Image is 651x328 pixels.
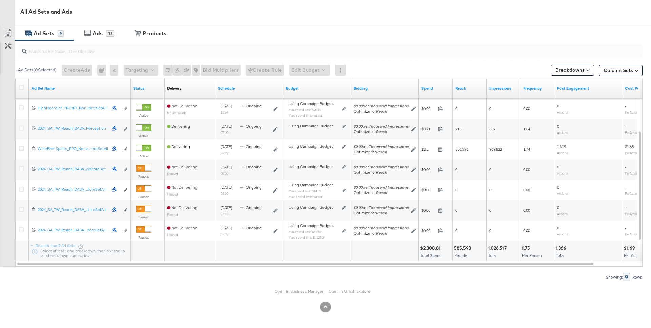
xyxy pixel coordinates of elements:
span: - [625,103,626,108]
span: Using Campaign Budget [289,223,333,228]
em: Thousand Impressions [369,124,409,129]
span: 0 [455,187,457,192]
div: Optimize for [354,170,409,175]
em: $0.00 [354,205,363,210]
em: Thousand Impressions [369,164,409,169]
div: 2024_SA_TW_Reach_DABA_...toreSetAll [38,187,108,192]
span: 0.00 [523,106,530,111]
sub: 07:40 [221,130,228,135]
span: per [354,185,409,190]
span: $0.00 [421,167,435,172]
sub: Per Action [625,232,639,236]
span: 1,319 [557,144,566,149]
em: Reach [376,109,387,114]
em: Reach [376,231,387,236]
span: 0 [557,164,559,169]
div: All Ad Sets and Ads [20,8,651,16]
em: Reach [376,129,387,134]
span: 0.00 [523,167,530,172]
div: 9 [58,30,64,37]
div: $2,308.81 [420,245,442,251]
div: Delivery [167,86,181,91]
em: Thousand Impressions [369,205,409,210]
span: 0.00 [523,228,530,233]
span: 0 [455,106,457,111]
a: The number of people your ad was served to. [455,86,484,91]
div: Optimize for [354,129,409,135]
label: Paused [136,194,151,199]
a: Open in Graph Explorer [329,289,372,294]
span: [DATE] [221,164,232,169]
span: ongoing [246,164,262,169]
span: Total [556,253,565,258]
sub: 05:59 [221,151,228,155]
span: $0.71 [421,126,435,131]
span: 0 [455,228,457,233]
span: Using Campaign Budget [289,182,333,188]
div: Showing: [606,275,623,280]
sub: Max. spend limit : not set [289,194,322,199]
span: 0.00 [523,187,530,192]
div: Ad Sets [34,29,54,37]
span: ongoing [246,103,262,108]
div: 2024_SA_TW_Reach_DABA...v2StoreSet [38,166,108,172]
span: per [354,124,409,129]
a: Reflects the ability of your Ad Set to achieve delivery based on ad states, schedule and budget. [167,86,181,91]
a: The total amount spent to date. [421,86,450,91]
a: The number of times your ad was served. On mobile apps an ad is counted as served the first time ... [489,86,518,91]
span: $0.00 [421,228,435,233]
span: People [454,253,467,258]
em: Thousand Impressions [369,185,409,190]
span: Per Person [522,253,542,258]
div: 1,026,517 [488,245,509,251]
em: Reach [376,149,387,155]
span: - [625,124,626,129]
a: 2024_SA_TW_Reach_DABA...v2StoreSet [38,166,108,173]
em: Thousand Impressions [369,144,409,149]
sub: Per Action [625,130,639,135]
sub: No active ads [167,111,187,115]
span: 0 [489,208,491,213]
span: [DATE] [221,124,232,129]
div: Using Campaign Budget [289,123,340,129]
em: Reach [376,190,387,195]
button: Column Sets [599,65,643,76]
span: - [625,164,626,169]
sub: Paused [167,192,178,196]
div: Optimize for [354,109,409,114]
sub: Actions [557,151,568,155]
span: Total [488,253,497,258]
div: Optimize for [354,210,409,216]
div: Optimize for [354,190,409,196]
span: [DATE] [221,225,232,230]
div: HighNoonSet_PRO/RT_Non...toreSetAll [38,105,108,111]
em: $0.00 [354,225,363,230]
sub: Actions [557,130,568,135]
a: Your Ad Set name. [32,86,128,91]
div: WineBeerSpirits_PRO_None...toreSetAll [38,146,108,151]
div: $1.69 [624,245,637,251]
div: 1,366 [556,245,568,251]
span: Per Action [624,253,643,258]
sub: Per Action [625,191,639,196]
a: The number of actions related to your Page's posts as a result of your ad. [557,86,619,91]
sub: Actions [557,232,568,236]
span: [DATE] [221,103,232,108]
span: Not Delivering [167,103,197,108]
span: 0 [557,103,559,108]
span: 1.64 [523,126,530,131]
a: 2024_SA_TW_Reach_DABA_...toreSetAll [38,187,108,194]
sub: Per Action [625,212,639,216]
a: WineBeerSpirits_PRO_None...toreSetAll [38,146,108,153]
sub: Actions [557,171,568,175]
a: HighNoonSet_PRO/RT_Non...toreSetAll [38,105,108,112]
div: 2024_SA_TW_Reach_DABA...Perception [38,126,108,131]
span: 0 [557,124,559,129]
em: $0.00 [354,144,363,149]
span: 0 [455,167,457,172]
span: $0.00 [421,187,435,192]
div: 585,593 [454,245,473,251]
span: - [625,205,626,210]
sub: Actions [557,110,568,114]
span: per [354,164,409,169]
